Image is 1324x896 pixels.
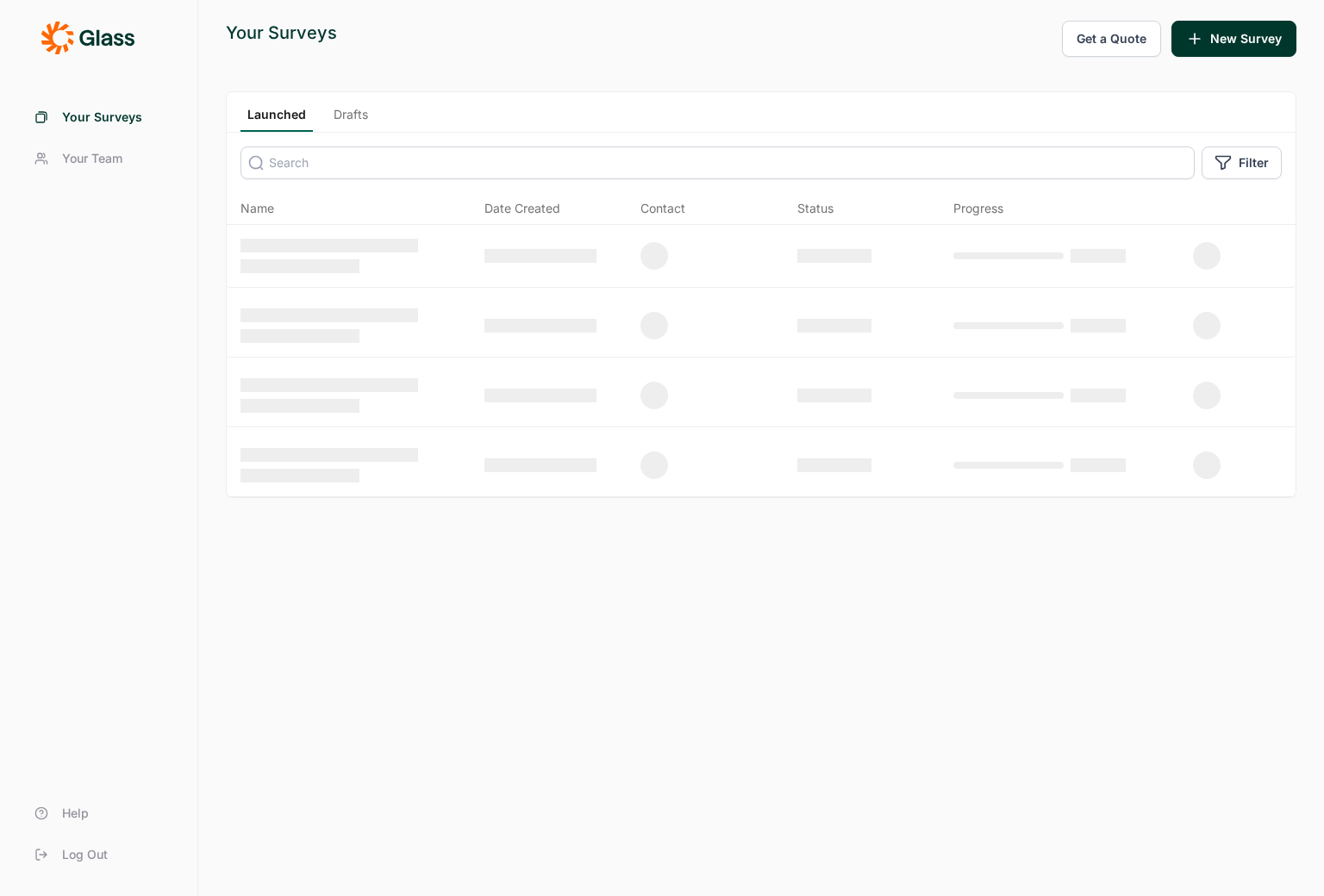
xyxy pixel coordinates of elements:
a: Launched [240,106,313,132]
div: Contact [640,200,685,217]
button: Get a Quote [1062,21,1161,57]
span: Log Out [62,846,108,863]
div: Your Surveys [226,21,337,45]
span: Your Team [62,150,122,167]
span: Your Surveys [62,109,142,126]
button: Filter [1202,146,1282,179]
button: New Survey [1171,21,1296,57]
div: Progress [953,200,1003,217]
span: Help [62,805,89,822]
span: Name [240,200,274,217]
div: Status [797,200,834,217]
span: Date Created [484,200,560,217]
a: Drafts [327,106,375,132]
span: Filter [1239,154,1269,171]
input: Search [240,146,1195,179]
